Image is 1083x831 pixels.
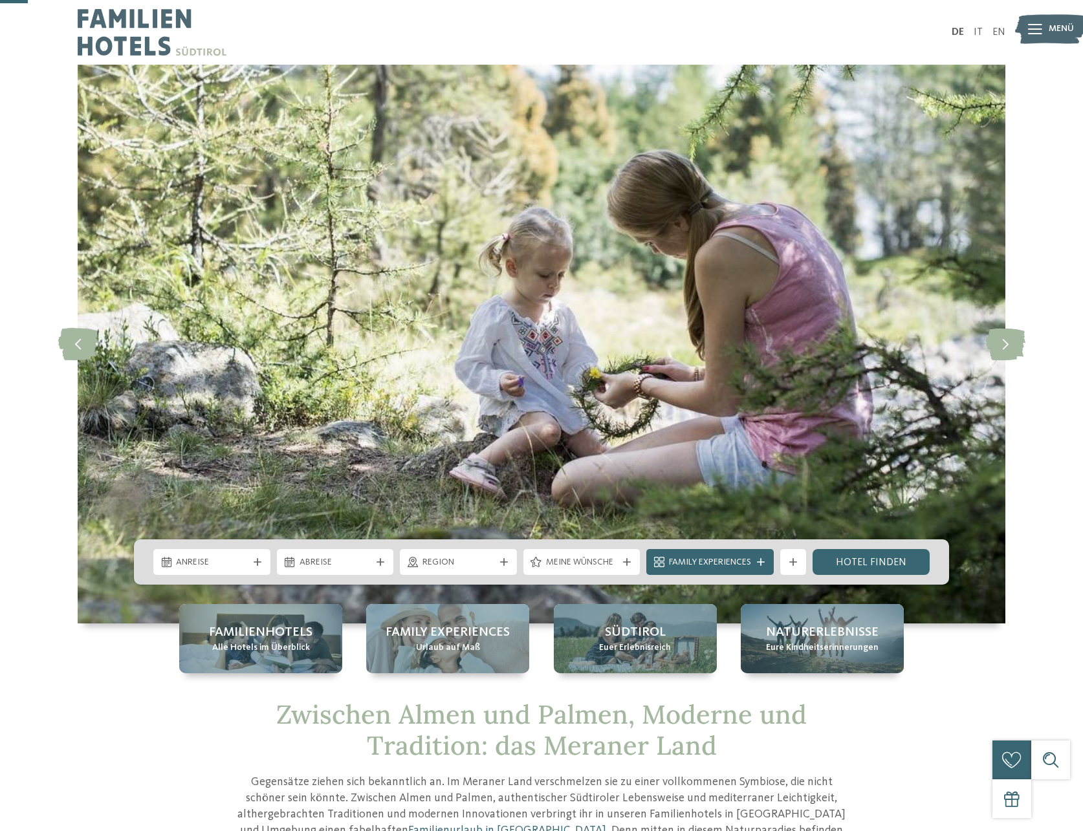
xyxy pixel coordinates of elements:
span: Menü [1049,23,1074,36]
span: Alle Hotels im Überblick [212,642,310,654]
span: Anreise [176,556,248,569]
a: Familienhotels in Meran – Abwechslung pur! Family Experiences Urlaub auf Maß [366,604,529,673]
span: Euer Erlebnisreich [599,642,671,654]
span: Naturerlebnisse [766,623,879,642]
a: Familienhotels in Meran – Abwechslung pur! Familienhotels Alle Hotels im Überblick [179,604,342,673]
a: Familienhotels in Meran – Abwechslung pur! Naturerlebnisse Eure Kindheitserinnerungen [741,604,904,673]
img: Familienhotels in Meran – Abwechslung pur! [78,65,1005,623]
span: Urlaub auf Maß [416,642,480,654]
a: EN [992,27,1005,38]
span: Familienhotels [209,623,312,642]
span: Region [422,556,494,569]
a: Hotel finden [813,549,930,575]
span: Family Experiences [386,623,510,642]
span: Abreise [300,556,371,569]
span: Meine Wünsche [546,556,618,569]
span: Südtirol [605,623,666,642]
a: DE [952,27,964,38]
span: Eure Kindheitserinnerungen [766,642,879,654]
span: Zwischen Almen und Palmen, Moderne und Tradition: das Meraner Land [276,698,807,762]
a: IT [974,27,983,38]
span: Family Experiences [669,556,751,569]
a: Familienhotels in Meran – Abwechslung pur! Südtirol Euer Erlebnisreich [554,604,717,673]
